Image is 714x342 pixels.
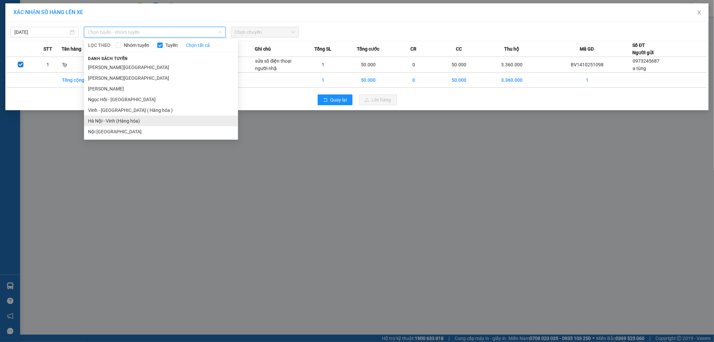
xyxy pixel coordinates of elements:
td: 1 [542,73,632,88]
td: 3.360.000 [482,73,542,88]
li: [PERSON_NAME] [84,83,238,94]
span: down [218,30,222,34]
span: close [697,10,702,15]
span: Tổng SL [314,45,331,53]
button: uploadLên hàng [359,94,397,105]
li: Hà Nội - Vinh (Hàng hóa) [84,116,238,126]
td: 50.000 [346,73,391,88]
span: rollback [323,97,328,103]
span: Chọn tuyến - nhóm tuyến [88,27,222,37]
a: Chọn tất cả [186,42,210,49]
button: rollbackQuay lại [318,94,352,105]
span: CC [456,45,462,53]
td: 1 [34,57,61,73]
span: XÁC NHẬN SỐ HÀNG LÊN XE [13,9,83,15]
span: Danh sách tuyến [84,56,132,62]
input: 14/10/2025 [14,28,69,36]
td: 50.000 [437,73,482,88]
span: Thu hộ [504,45,519,53]
li: Vinh - [GEOGRAPHIC_DATA] ( Hàng hóa ) [84,105,238,116]
span: Tổng cước [357,45,379,53]
li: Nội [GEOGRAPHIC_DATA] [84,126,238,137]
td: 0 [391,73,437,88]
span: Tuyến [163,42,180,49]
span: LỌC THEO [88,42,110,49]
td: 50.000 [437,57,482,73]
span: Quay lại [330,96,347,104]
span: Ghi chú [255,45,271,53]
li: [PERSON_NAME][GEOGRAPHIC_DATA] [84,73,238,83]
td: 50.000 [346,57,391,73]
td: 0 [391,57,437,73]
td: 1 [300,73,346,88]
span: Mã GD [580,45,594,53]
td: 1 [300,57,346,73]
span: STT [44,45,52,53]
span: Tên hàng [62,45,81,53]
li: [PERSON_NAME][GEOGRAPHIC_DATA] [84,62,238,73]
span: CR [410,45,416,53]
span: Chọn chuyến [235,27,295,37]
button: Close [690,3,709,22]
td: Tổng cộng [62,73,107,88]
span: 0973245687 [633,58,660,64]
td: sửa số điện thoại người nhậ [255,57,300,73]
span: Nhóm tuyến [121,42,152,49]
span: a tùng [633,66,646,71]
div: Số ĐT Người gửi [633,42,654,56]
td: BV1410251098 [542,57,632,73]
td: 3.360.000 [482,57,542,73]
td: Tp [62,57,107,73]
li: Ngọc Hồi - [GEOGRAPHIC_DATA] [84,94,238,105]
